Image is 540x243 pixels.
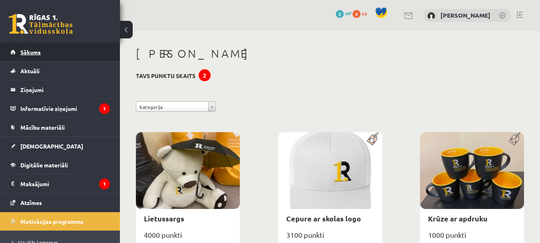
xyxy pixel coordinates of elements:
[199,69,211,81] div: 2
[20,99,110,118] legend: Informatīvie ziņojumi
[136,101,216,112] a: Kategorija
[20,199,42,206] span: Atzīmes
[10,80,110,99] a: Ziņojumi
[20,175,110,193] legend: Maksājumi
[345,10,351,16] span: mP
[20,80,110,99] legend: Ziņojumi
[362,10,367,16] span: xp
[10,62,110,80] a: Aktuāli
[20,143,83,150] span: [DEMOGRAPHIC_DATA]
[286,214,361,223] a: Cepure ar skolas logo
[139,102,205,112] span: Kategorija
[10,193,110,212] a: Atzīmes
[506,132,524,146] img: Populāra prece
[336,10,351,16] a: 2 mP
[20,218,84,225] span: Motivācijas programma
[10,175,110,193] a: Maksājumi1
[428,214,488,223] a: Krūze ar apdruku
[427,12,435,20] img: Tatjana Kurenkova
[136,47,524,60] h1: [PERSON_NAME]
[99,179,110,189] i: 1
[10,212,110,231] a: Motivācijas programma
[10,99,110,118] a: Informatīvie ziņojumi1
[10,43,110,61] a: Sākums
[10,137,110,155] a: [DEMOGRAPHIC_DATA]
[99,103,110,114] i: 1
[10,118,110,137] a: Mācību materiāli
[9,14,73,34] a: Rīgas 1. Tālmācības vidusskola
[144,214,184,223] a: Lietussargs
[20,67,40,74] span: Aktuāli
[440,11,490,19] a: [PERSON_NAME]
[20,48,41,56] span: Sākums
[336,10,344,18] span: 2
[353,10,371,16] a: 0 xp
[136,72,195,79] h3: Tavs punktu skaits
[364,132,382,146] img: Populāra prece
[10,156,110,174] a: Digitālie materiāli
[20,161,68,169] span: Digitālie materiāli
[20,124,65,131] span: Mācību materiāli
[353,10,361,18] span: 0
